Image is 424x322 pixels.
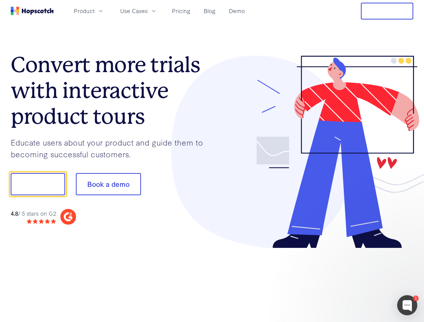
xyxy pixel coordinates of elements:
p: Educate users about your product and guide them to becoming successful customers. [11,137,212,160]
div: 1 [413,296,419,301]
button: Use Cases [116,5,161,16]
div: / 5 stars on G2 [11,209,56,218]
span: Product [74,7,95,15]
a: Home [11,7,54,15]
a: Demo [226,5,247,16]
a: Pricing [169,5,193,16]
strong: 4.8 [11,209,18,217]
button: Free Trial [361,3,413,19]
button: Show me! [11,173,65,195]
h1: Convert more trials with interactive product tours [11,52,212,129]
a: Blog [201,5,218,16]
button: Book a demo [76,173,141,195]
button: Product [70,5,108,16]
span: Use Cases [120,7,148,15]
